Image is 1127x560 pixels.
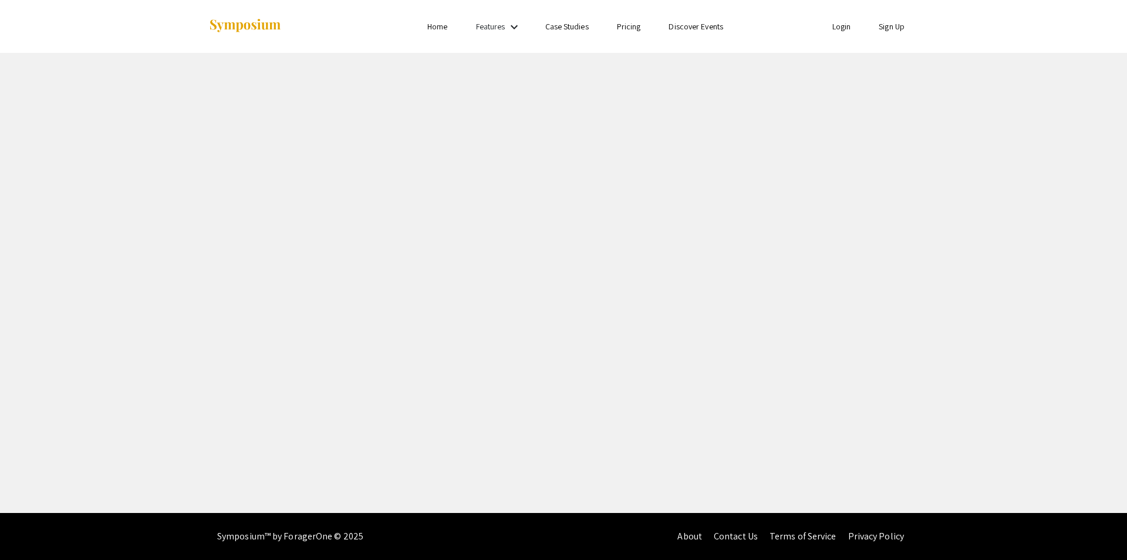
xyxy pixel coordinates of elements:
[476,21,505,32] a: Features
[677,530,702,542] a: About
[832,21,851,32] a: Login
[848,530,904,542] a: Privacy Policy
[545,21,589,32] a: Case Studies
[617,21,641,32] a: Pricing
[879,21,905,32] a: Sign Up
[208,18,282,34] img: Symposium by ForagerOne
[507,20,521,34] mat-icon: Expand Features list
[714,530,758,542] a: Contact Us
[427,21,447,32] a: Home
[217,513,363,560] div: Symposium™ by ForagerOne © 2025
[669,21,723,32] a: Discover Events
[770,530,836,542] a: Terms of Service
